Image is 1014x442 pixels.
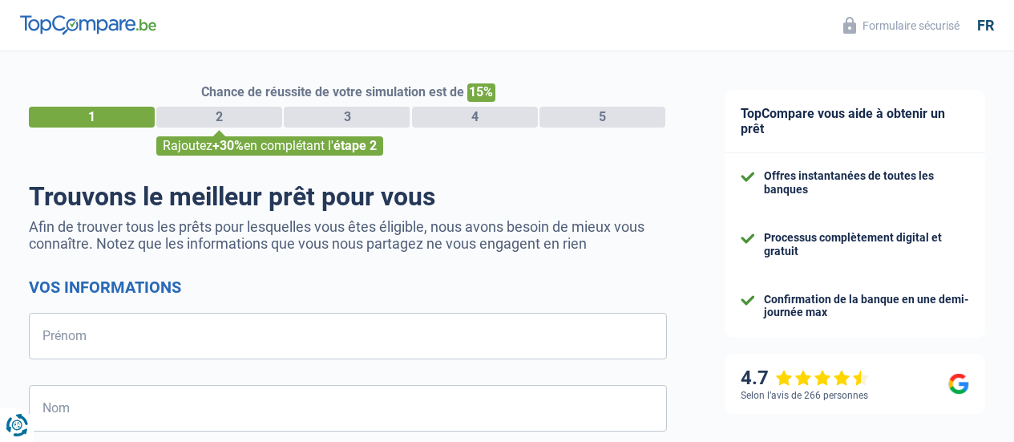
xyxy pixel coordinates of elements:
div: Processus complètement digital et gratuit [764,231,969,258]
div: 4.7 [741,367,870,390]
div: 4 [412,107,538,128]
span: étape 2 [333,138,377,153]
div: TopCompare vous aide à obtenir un prêt [725,90,985,153]
div: fr [977,17,994,34]
span: +30% [212,138,244,153]
div: 3 [284,107,410,128]
div: 5 [539,107,665,128]
div: Confirmation de la banque en une demi-journée max [764,293,969,320]
p: Afin de trouver tous les prêts pour lesquelles vous êtes éligible, nous avons besoin de mieux vou... [29,218,667,252]
h1: Trouvons le meilleur prêt pour vous [29,181,667,212]
div: Selon l’avis de 266 personnes [741,390,868,401]
span: 15% [467,83,495,102]
div: Rajoutez en complétant l' [156,136,383,156]
span: Chance de réussite de votre simulation est de [201,84,464,99]
div: Offres instantanées de toutes les banques [764,169,969,197]
div: 2 [156,107,282,128]
button: Formulaire sécurisé [834,12,969,39]
img: TopCompare Logo [20,15,156,34]
h2: Vos informations [29,278,667,297]
div: 1 [29,107,155,128]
